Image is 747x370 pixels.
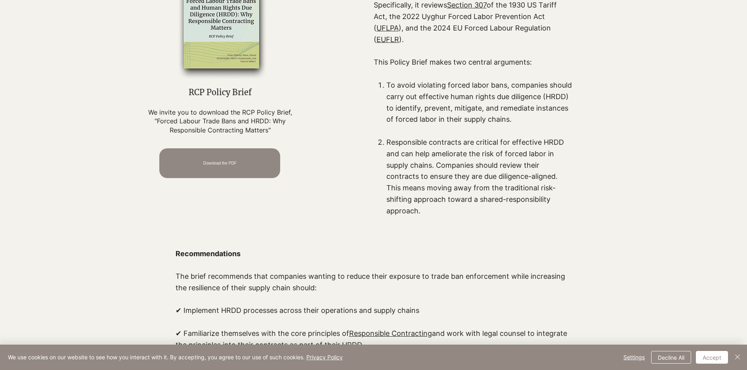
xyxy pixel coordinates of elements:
p: ✔ Familiarize themselves with the core principles of and work with legal counsel to integrate the... [176,316,572,351]
span: Recommendations [176,249,241,258]
p: ​ [176,294,572,305]
a: Download the PDF [159,148,280,178]
span: Download the PDF [203,161,237,165]
a: EUFLR [376,35,399,44]
p: RCP Policy Brief [144,87,296,98]
span: Settings [623,351,645,363]
a: Privacy Policy [306,354,343,360]
button: Decline All [651,351,691,364]
a: Section 307 [447,1,487,9]
span: We use cookies on our website to see how you interact with it. By accepting, you agree to our use... [8,354,343,361]
p: The brief recommends that companies wanting to reduce their exposure to trade ban enforcement whi... [176,248,572,294]
a: Responsible Contracting [349,329,432,337]
a: UFLPA [376,24,399,32]
button: Close [733,351,742,364]
button: Accept [696,351,728,364]
p: ✔ Implement HRDD processes across their operations and supply chains [176,305,572,316]
p: We invite you to download the RCP Policy Brief, "Forced Labour Trade Bans and HRDD: Why Responsib... [144,108,296,134]
p: Responsible contracts are critical for effective HRDD and can help ameliorate the risk of forced ... [386,137,573,217]
img: Close [733,352,742,362]
p: This Policy Brief makes two central arguments: [374,57,573,80]
p: To avoid violating forced labor bans, companies should carry out effective human rights due dilig... [386,80,573,137]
